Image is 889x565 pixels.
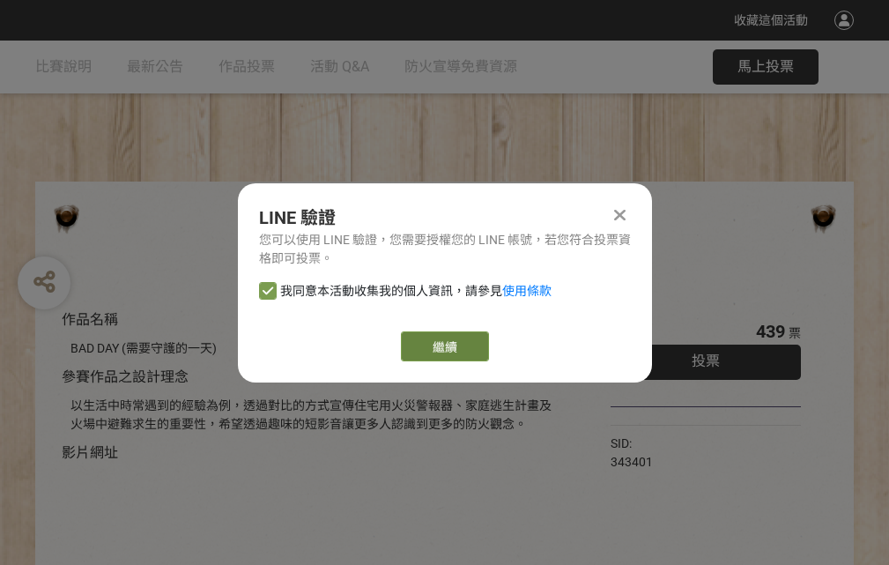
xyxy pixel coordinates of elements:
span: 防火宣導免費資源 [404,58,517,75]
div: LINE 驗證 [259,204,631,231]
span: 作品投票 [219,58,275,75]
span: SID: 343401 [611,436,653,469]
a: 使用條款 [502,284,552,298]
div: 您可以使用 LINE 驗證，您需要授權您的 LINE 帳號，若您符合投票資格即可投票。 [259,231,631,268]
span: 比賽說明 [35,58,92,75]
div: BAD DAY (需要守護的一天) [70,339,558,358]
a: 活動 Q&A [310,41,369,93]
span: 影片網址 [62,444,118,461]
a: 比賽說明 [35,41,92,93]
div: 以生活中時常遇到的經驗為例，透過對比的方式宣傳住宅用火災警報器、家庭逃生計畫及火場中避難求生的重要性，希望透過趣味的短影音讓更多人認識到更多的防火觀念。 [70,397,558,434]
span: 最新公告 [127,58,183,75]
span: 票 [789,326,801,340]
span: 活動 Q&A [310,58,369,75]
span: 投票 [692,353,720,369]
span: 參賽作品之設計理念 [62,368,189,385]
span: 馬上投票 [737,58,794,75]
iframe: Facebook Share [657,435,745,452]
span: 439 [756,321,785,342]
span: 我同意本活動收集我的個人資訊，請參見 [280,282,552,301]
span: 作品名稱 [62,311,118,328]
a: 防火宣導免費資源 [404,41,517,93]
span: 收藏這個活動 [734,13,808,27]
a: 繼續 [401,331,489,361]
a: 作品投票 [219,41,275,93]
a: 最新公告 [127,41,183,93]
button: 馬上投票 [713,49,819,85]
